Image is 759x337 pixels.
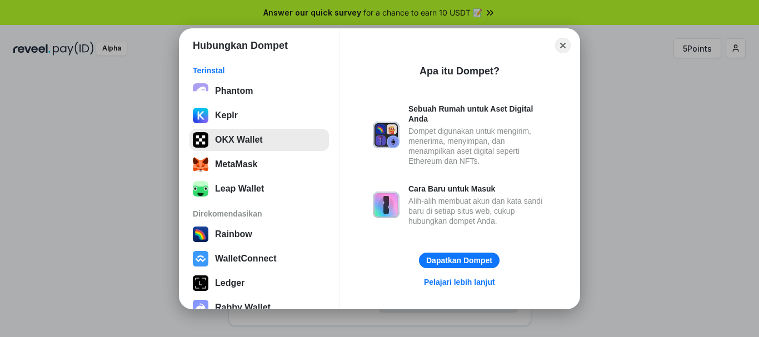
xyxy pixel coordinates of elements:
button: Rainbow [189,223,329,245]
div: Dapatkan Dompet [426,255,492,265]
img: svg+xml,%3Csvg%20xmlns%3D%22http%3A%2F%2Fwww.w3.org%2F2000%2Fsvg%22%20fill%3D%22none%22%20viewBox... [373,122,400,148]
button: OKX Wallet [189,129,329,151]
button: Leap Wallet [189,178,329,200]
button: Close [555,38,571,53]
div: Sebuah Rumah untuk Aset Digital Anda [408,104,546,124]
a: Pelajari lebih lanjut [417,275,502,289]
img: ByMCUfJCc2WaAAAAAElFTkSuQmCC [193,108,208,123]
div: Direkomendasikan [193,209,326,219]
img: svg+xml,%3Csvg%20xmlns%3D%22http%3A%2F%2Fwww.w3.org%2F2000%2Fsvg%22%20fill%3D%22none%22%20viewBox... [193,300,208,315]
button: Ledger [189,272,329,294]
button: MetaMask [189,153,329,175]
div: Phantom [215,86,253,96]
div: Alih-alih membuat akun dan kata sandi baru di setiap situs web, cukup hubungkan dompet Anda. [408,196,546,226]
div: Keplr [215,110,238,120]
img: svg+xml;base64,PHN2ZyB3aWR0aD0iMzUiIGhlaWdodD0iMzQiIHZpZXdCb3g9IjAgMCAzNSAzNCIgZmlsbD0ibm9uZSIgeG... [193,157,208,172]
div: Dompet digunakan untuk mengirim, menerima, menyimpan, dan menampilkan aset digital seperti Ethere... [408,126,546,166]
div: Pelajari lebih lanjut [424,277,495,287]
button: WalletConnect [189,248,329,270]
div: Ledger [215,278,244,288]
div: Rabby Wallet [215,303,271,313]
div: Terinstal [193,66,326,76]
div: Apa itu Dompet? [420,64,500,78]
div: MetaMask [215,159,257,169]
button: Phantom [189,80,329,102]
div: WalletConnect [215,254,277,264]
img: epq2vO3P5aLWl15yRS7Q49p1fHTx2Sgh99jU3kfXv7cnPATIVQHAx5oQs66JWv3SWEjHOsb3kKgmE5WNBxBId7C8gm8wEgOvz... [193,83,208,99]
div: Cara Baru untuk Masuk [408,184,546,194]
div: Rainbow [215,229,252,239]
img: svg+xml,%3Csvg%20xmlns%3D%22http%3A%2F%2Fwww.w3.org%2F2000%2Fsvg%22%20width%3D%2228%22%20height%3... [193,275,208,291]
div: Leap Wallet [215,184,264,194]
img: svg+xml,%3Csvg%20width%3D%22120%22%20height%3D%22120%22%20viewBox%3D%220%200%20120%20120%22%20fil... [193,227,208,242]
img: z+3L+1FxxXUeUMECPaK8gprIwhdlxV+hQdAXuUyJwW6xfJRlUUBFGbLJkqNlJgXjn6ghaAaYmDimBFRMSIqKAGPGvqu25lMm1... [193,181,208,197]
button: Keplr [189,104,329,127]
button: Dapatkan Dompet [419,253,500,268]
img: svg+xml,%3Csvg%20width%3D%2228%22%20height%3D%2228%22%20viewBox%3D%220%200%2028%2028%22%20fill%3D... [193,251,208,266]
div: OKX Wallet [215,135,263,145]
img: 5VZ71FV6L7PA3gg3tXrdQ+DgLhC+75Wq3no69P3MC0NFQpx2lL04Ql9gHK1bRDjsSBIvScBnDTk1WrlGIZBorIDEYJj+rhdgn... [193,132,208,148]
img: svg+xml,%3Csvg%20xmlns%3D%22http%3A%2F%2Fwww.w3.org%2F2000%2Fsvg%22%20fill%3D%22none%22%20viewBox... [373,192,400,218]
h1: Hubungkan Dompet [193,39,288,52]
button: Rabby Wallet [189,296,329,319]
